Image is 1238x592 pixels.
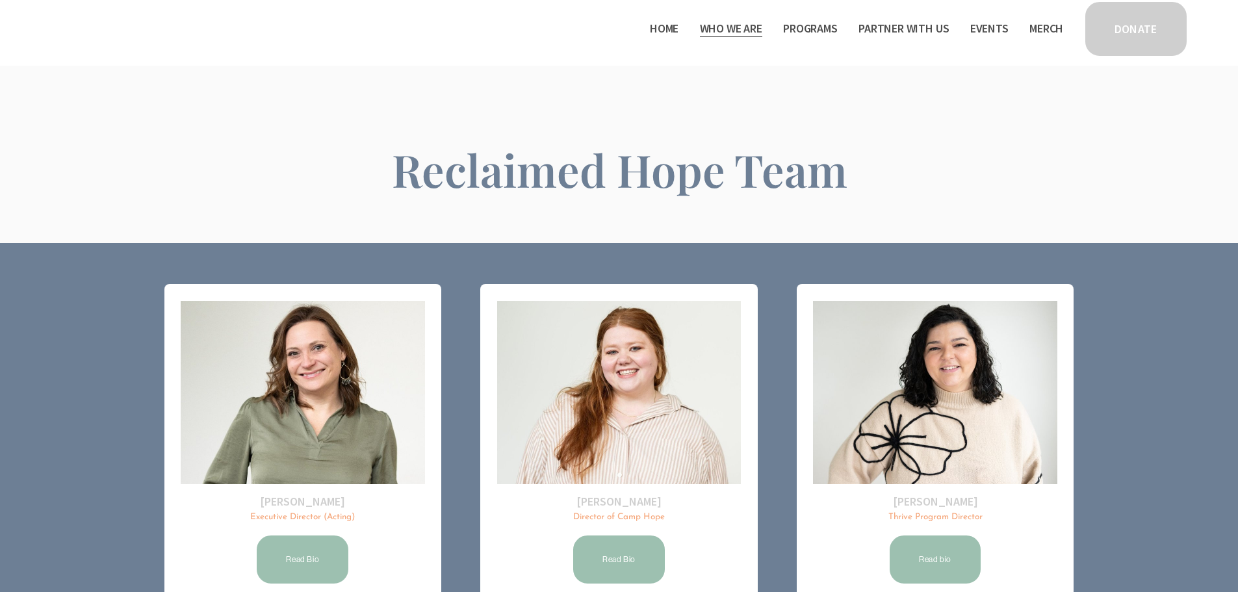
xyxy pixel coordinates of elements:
a: folder dropdown [858,18,949,39]
a: Read bio [888,534,983,586]
span: Reclaimed Hope Team [392,140,847,199]
p: Director of Camp Hope [497,511,741,524]
a: Merch [1029,18,1063,39]
h2: [PERSON_NAME] [813,494,1057,509]
span: Programs [783,19,838,38]
h2: [PERSON_NAME] [497,494,741,509]
a: Read Bio [571,534,667,586]
span: Partner With Us [858,19,949,38]
a: Home [650,18,678,39]
p: Executive Director (Acting) [181,511,424,524]
p: Thrive Program Director [813,511,1057,524]
span: Who We Are [700,19,762,38]
a: folder dropdown [700,18,762,39]
a: Events [970,18,1009,39]
a: folder dropdown [783,18,838,39]
a: Read Bio [255,534,350,586]
h2: [PERSON_NAME] [181,494,424,509]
